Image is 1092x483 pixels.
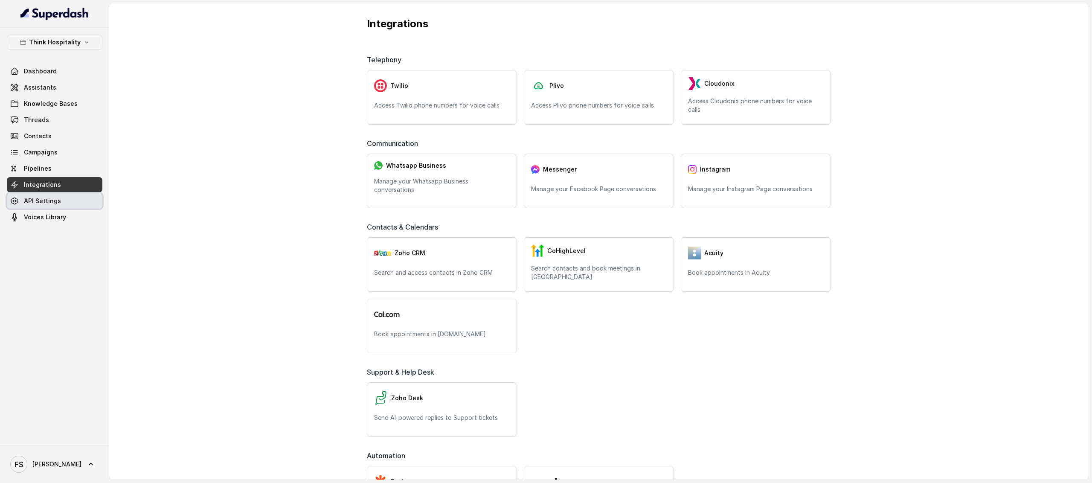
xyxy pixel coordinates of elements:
[7,145,102,160] a: Campaigns
[367,17,831,31] p: Integrations
[7,161,102,176] a: Pipelines
[688,77,701,90] img: LzEnlUgADIwsuYwsTIxNLkxQDEyBEgDTDZAMjs1Qgy9jUyMTMxBzEB8uASKBKLgDqFxF08kI1lQAAAABJRU5ErkJggg==
[24,67,57,76] span: Dashboard
[7,193,102,209] a: API Settings
[24,83,56,92] span: Assistants
[395,249,425,257] span: Zoho CRM
[531,101,667,110] p: Access Plivo phone numbers for voice calls
[367,367,438,377] span: Support & Help Desk
[704,79,735,88] span: Cloudonix
[7,209,102,225] a: Voices Library
[367,222,441,232] span: Contacts & Calendars
[374,330,510,338] p: Book appointments in [DOMAIN_NAME]
[531,264,667,281] p: Search contacts and book meetings in [GEOGRAPHIC_DATA]
[374,311,400,317] img: logo.svg
[7,128,102,144] a: Contacts
[367,138,421,148] span: Communication
[7,452,102,476] a: [PERSON_NAME]
[547,247,586,255] span: GoHighLevel
[531,165,540,174] img: messenger.2e14a0163066c29f9ca216c7989aa592.svg
[543,165,577,174] span: Messenger
[7,112,102,128] a: Threads
[24,116,49,124] span: Threads
[700,165,730,174] span: Instagram
[374,413,510,422] p: Send AI-powered replies to Support tickets
[688,97,824,114] p: Access Cloudonix phone numbers for voice calls
[32,460,81,468] span: [PERSON_NAME]
[374,79,387,92] img: twilio.7c09a4f4c219fa09ad352260b0a8157b.svg
[386,161,446,170] span: Whatsapp Business
[7,35,102,50] button: Think Hospitality
[7,64,102,79] a: Dashboard
[374,161,383,170] img: whatsapp.f50b2aaae0bd8934e9105e63dc750668.svg
[374,250,391,256] img: zohoCRM.b78897e9cd59d39d120b21c64f7c2b3a.svg
[688,247,701,259] img: 5vvjV8cQY1AVHSZc2N7qU9QabzYIM+zpgiA0bbq9KFoni1IQNE8dHPp0leJjYW31UJeOyZnSBUO77gdMaNhFCgpjLZzFnVhVC...
[390,81,408,90] span: Twilio
[24,180,61,189] span: Integrations
[24,99,78,108] span: Knowledge Bases
[374,101,510,110] p: Access Twilio phone numbers for voice calls
[7,177,102,192] a: Integrations
[391,394,423,402] span: Zoho Desk
[7,96,102,111] a: Knowledge Bases
[374,177,510,194] p: Manage your Whatsapp Business conversations
[20,7,89,20] img: light.svg
[24,197,61,205] span: API Settings
[24,132,52,140] span: Contacts
[24,164,52,173] span: Pipelines
[688,165,697,174] img: instagram.04eb0078a085f83fc525.png
[688,268,824,277] p: Book appointments in Acuity
[367,451,409,461] span: Automation
[531,79,546,93] img: plivo.d3d850b57a745af99832d897a96997ac.svg
[374,268,510,277] p: Search and access contacts in Zoho CRM
[531,185,667,193] p: Manage your Facebook Page conversations
[29,37,81,47] p: Think Hospitality
[704,249,723,257] span: Acuity
[531,244,544,257] img: GHL.59f7fa3143240424d279.png
[688,185,824,193] p: Manage your Instagram Page conversations
[367,55,405,65] span: Telephony
[24,213,66,221] span: Voices Library
[549,81,564,90] span: Plivo
[7,80,102,95] a: Assistants
[24,148,58,157] span: Campaigns
[15,460,23,469] text: FS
